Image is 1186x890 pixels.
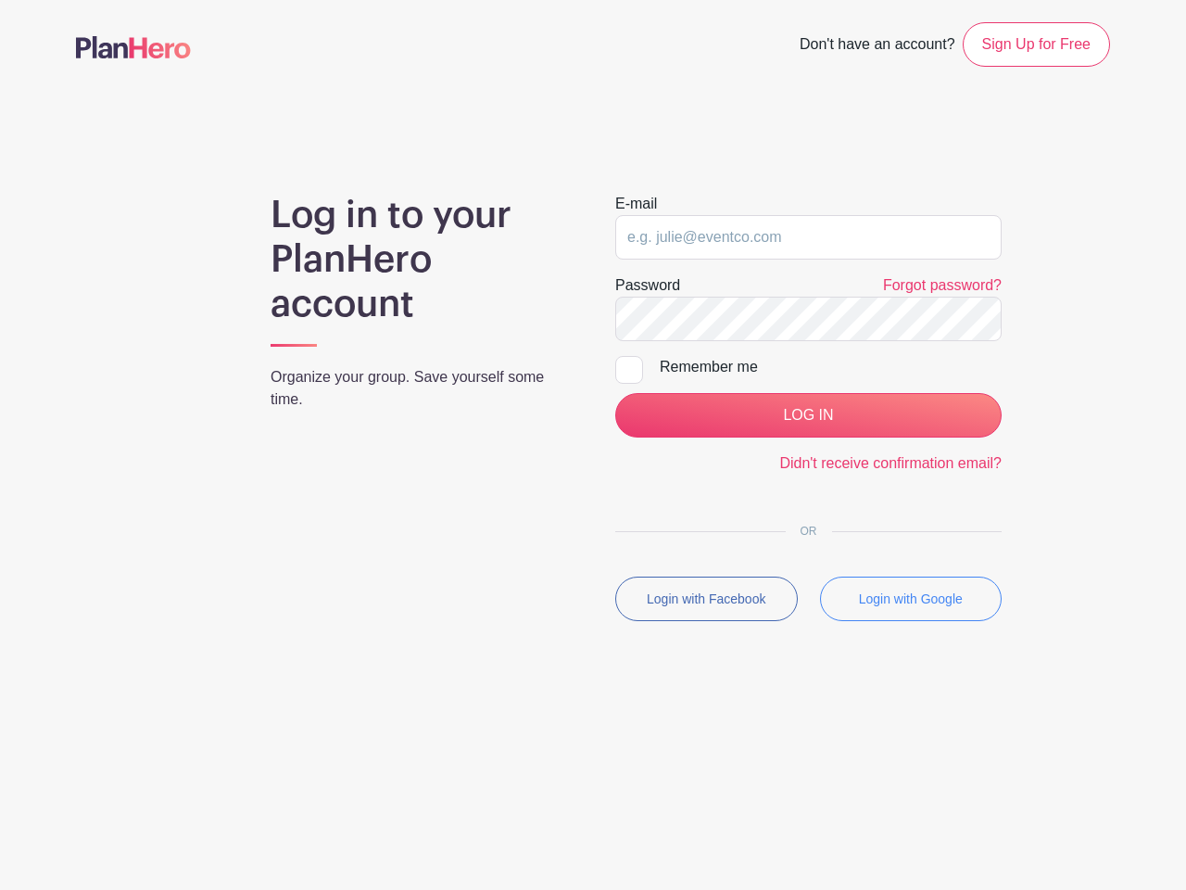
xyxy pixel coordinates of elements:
a: Didn't receive confirmation email? [779,455,1002,471]
button: Login with Facebook [615,577,798,621]
label: Password [615,274,680,297]
h1: Log in to your PlanHero account [271,193,571,326]
a: Forgot password? [883,277,1002,293]
input: LOG IN [615,393,1002,438]
div: Remember me [660,356,1002,378]
small: Login with Facebook [647,591,765,606]
span: OR [786,525,832,538]
input: e.g. julie@eventco.com [615,215,1002,260]
p: Organize your group. Save yourself some time. [271,366,571,411]
button: Login with Google [820,577,1003,621]
small: Login with Google [859,591,963,606]
label: E-mail [615,193,657,215]
img: logo-507f7623f17ff9eddc593b1ce0a138ce2505c220e1c5a4e2b4648c50719b7d32.svg [76,36,191,58]
span: Don't have an account? [800,26,955,67]
a: Sign Up for Free [963,22,1110,67]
